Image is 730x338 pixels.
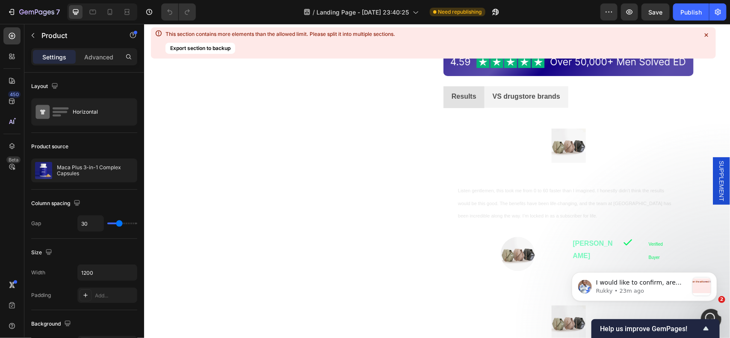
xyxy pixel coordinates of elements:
[31,269,45,276] div: Width
[313,8,315,17] span: /
[166,43,235,54] button: Export section to backup
[438,8,482,16] span: Need republishing
[56,7,60,17] p: 7
[701,309,721,329] iframe: Intercom live chat
[31,291,51,299] div: Padding
[307,67,332,79] p: Results
[57,165,133,176] p: Maca Plus 3-in-1 Complex Capsules
[166,31,395,38] div: This section contains more elements than the allowed limit. Please split it into multiple sections.
[78,265,137,280] input: Auto
[41,30,114,41] p: Product
[8,91,21,98] div: 450
[314,165,529,195] span: Listen gentlemen, this took me from 0 to 60 faster than I imagined. I honestly didn’t think the r...
[673,3,709,21] button: Publish
[408,282,442,316] img: image_demo.jpg
[559,255,730,315] iframe: Intercom notifications message
[31,198,82,209] div: Column spacing
[600,325,701,333] span: Help us improve GemPages!
[31,318,73,330] div: Background
[600,323,711,334] button: Show survey - Help us improve GemPages!
[680,8,702,17] div: Publish
[73,102,125,122] div: Horizontal
[31,143,68,150] div: Product source
[144,24,730,338] iframe: To enrich screen reader interactions, please activate Accessibility in Grammarly extension settings
[314,149,372,156] strong: This really works!
[306,30,543,45] img: gempages_581683991954850548-7de40ff9-3c64-4e08-a770-51e024f87e1b.avif
[641,3,670,21] button: Save
[3,3,64,21] button: 7
[161,3,196,21] div: Undo/Redo
[31,247,54,259] div: Size
[35,162,52,179] img: product feature img
[84,53,113,62] p: Advanced
[573,137,582,177] span: SUPPLEMENT
[357,213,391,247] img: image_demo.jpg
[649,9,663,16] span: Save
[429,216,469,236] strong: [PERSON_NAME]
[718,296,725,303] span: 2
[6,156,21,163] div: Beta
[31,220,41,227] div: Gap
[42,53,66,62] p: Settings
[505,218,520,236] span: Verified Buyer
[408,105,442,139] img: image_demo.jpg
[78,216,103,231] input: Auto
[31,81,60,92] div: Layout
[349,67,416,79] p: VS drugstore brands
[317,8,409,17] span: Landing Page - [DATE] 23:40:25
[95,292,135,300] div: Add...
